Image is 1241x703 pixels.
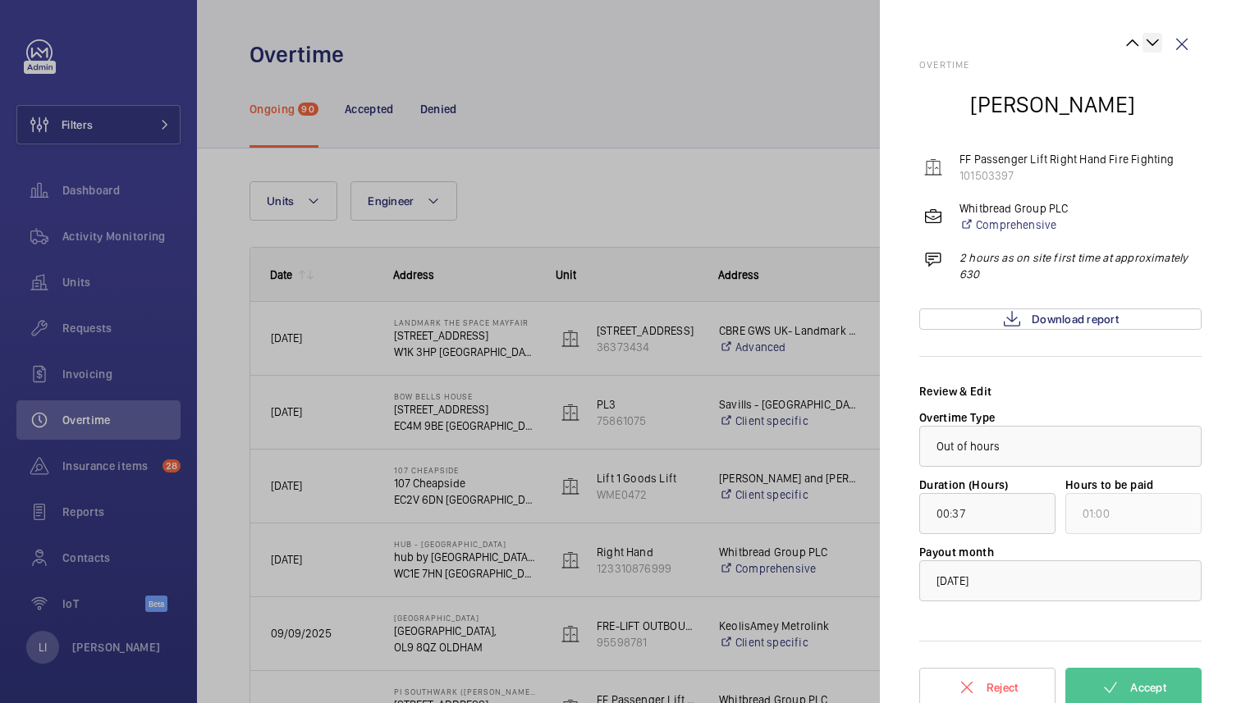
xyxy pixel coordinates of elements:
a: Download report [919,308,1202,330]
p: FF Passenger Lift Right Hand Fire Fighting [959,151,1175,167]
label: Duration (Hours) [919,478,1009,491]
label: Overtime Type [919,411,996,424]
span: Out of hours [936,440,1001,453]
span: Accept [1130,681,1166,694]
label: Payout month [919,546,994,559]
p: 101503397 [959,167,1175,184]
a: Comprehensive [959,217,1068,233]
input: undefined [1065,493,1202,534]
span: Download report [1032,313,1119,326]
label: Hours to be paid [1065,478,1154,491]
h2: [PERSON_NAME] [970,89,1135,120]
input: function $t(){if((0,e.mK)(st),st.value===S)throw new n.buA(-950,null);return st.value} [919,493,1056,534]
h2: Overtime [919,59,1202,71]
p: Whitbread Group PLC [959,200,1068,217]
p: 2 hours as on site first time at approximately 630 [959,249,1202,282]
div: Review & Edit [919,383,1202,399]
span: [DATE] [936,574,969,587]
span: Reject [987,681,1019,694]
img: elevator.svg [923,157,943,177]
